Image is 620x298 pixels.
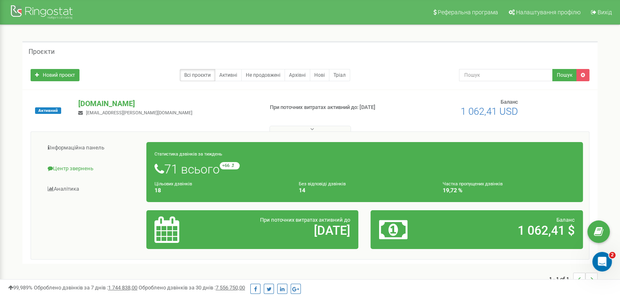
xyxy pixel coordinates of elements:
button: Пошук [552,69,577,81]
h1: 71 всього [154,162,575,176]
a: Нові [310,69,329,81]
a: Центр звернень [37,159,147,179]
iframe: Intercom live chat [592,252,612,271]
a: Новий проєкт [31,69,79,81]
a: Активні [215,69,242,81]
u: 7 556 750,00 [216,285,245,291]
span: [EMAIL_ADDRESS][PERSON_NAME][DOMAIN_NAME] [86,110,192,116]
nav: ... [549,265,598,293]
h4: 14 [299,187,431,193]
small: Без відповіді дзвінків [299,181,346,187]
h4: 19,72 % [443,187,575,193]
span: Налаштування профілю [516,9,580,16]
span: Оброблено дзвінків за 7 днів : [34,285,137,291]
small: Цільових дзвінків [154,181,192,187]
span: Реферальна програма [438,9,498,16]
a: Тріал [329,69,350,81]
h5: Проєкти [29,48,55,56]
span: Вихід [598,9,612,16]
span: При поточних витратах активний до [260,217,350,223]
p: [DOMAIN_NAME] [78,98,256,109]
input: Пошук [459,69,553,81]
h4: 18 [154,187,287,193]
span: Баланс [556,217,575,223]
h2: 1 062,41 $ [448,224,575,237]
span: 99,989% [8,285,33,291]
h2: [DATE] [224,224,350,237]
span: 2 [609,252,616,258]
u: 1 744 838,00 [108,285,137,291]
a: Аналiтика [37,179,147,199]
span: Баланс [501,99,518,105]
a: Не продовжені [241,69,285,81]
span: Активний [35,107,61,114]
a: Інформаційна панель [37,138,147,158]
small: +66 [220,162,240,169]
span: 1 062,41 USD [461,106,518,117]
small: Частка пропущених дзвінків [443,181,503,187]
small: Статистика дзвінків за тиждень [154,151,222,157]
p: При поточних витратах активний до: [DATE] [270,104,400,111]
a: Архівні [285,69,310,81]
a: Всі проєкти [180,69,215,81]
span: Оброблено дзвінків за 30 днів : [139,285,245,291]
span: 1 - 1 of 1 [549,273,573,285]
